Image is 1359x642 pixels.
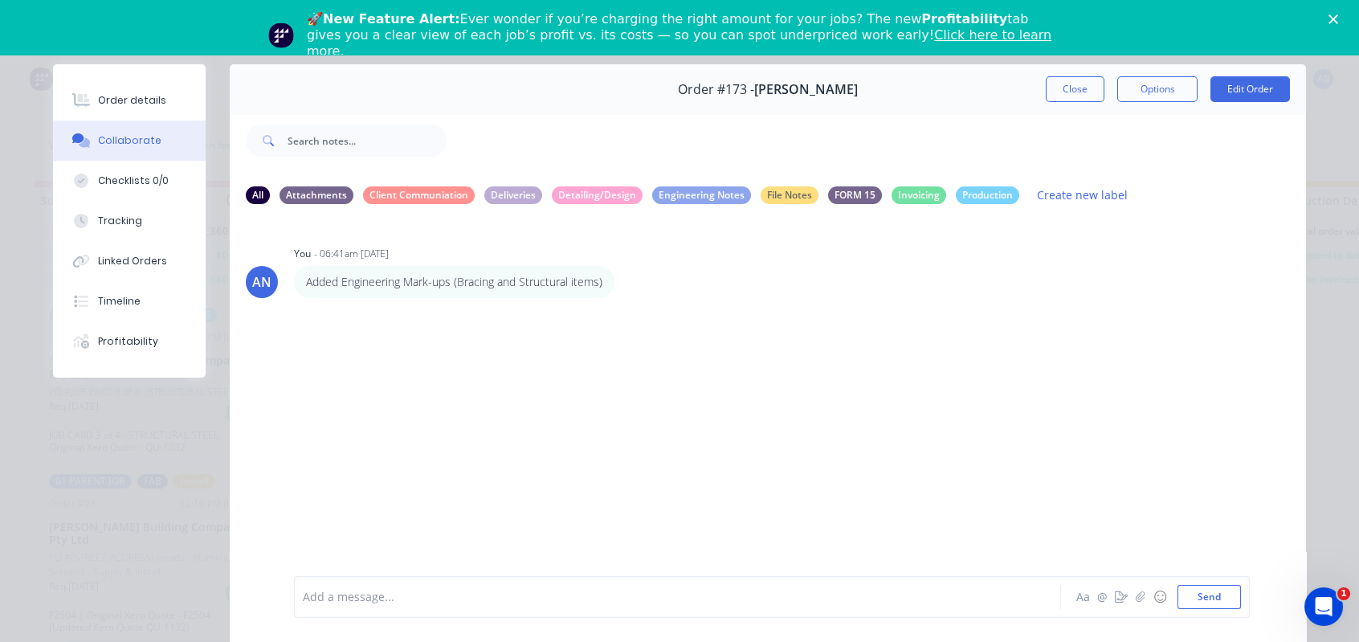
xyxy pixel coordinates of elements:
[323,11,460,27] b: New Feature Alert:
[652,186,751,204] div: Engineering Notes
[921,11,1007,27] b: Profitability
[1210,76,1290,102] button: Edit Order
[53,321,206,362] button: Profitability
[288,125,447,157] input: Search notes...
[294,247,311,261] div: You
[98,93,166,108] div: Order details
[1328,14,1345,24] div: Close
[307,11,1065,59] div: 🚀 Ever wonder if you’re charging the right amount for your jobs? The new tab gives you a clear vi...
[828,186,882,204] div: FORM 15
[892,186,946,204] div: Invoicing
[98,254,167,268] div: Linked Orders
[53,281,206,321] button: Timeline
[98,174,169,188] div: Checklists 0/0
[53,161,206,201] button: Checklists 0/0
[1337,587,1350,600] span: 1
[956,186,1019,204] div: Production
[53,121,206,161] button: Collaborate
[363,186,475,204] div: Client Communiation
[754,82,858,97] span: [PERSON_NAME]
[53,80,206,121] button: Order details
[678,82,754,97] span: Order #173 -
[306,274,602,290] p: Added Engineering Mark-ups (Bracing and Structural items)
[246,186,270,204] div: All
[761,186,818,204] div: File Notes
[484,186,542,204] div: Deliveries
[1117,76,1198,102] button: Options
[1073,587,1092,607] button: Aa
[268,22,294,48] img: Profile image for Team
[1150,587,1169,607] button: ☺
[98,294,141,309] div: Timeline
[53,201,206,241] button: Tracking
[98,334,158,349] div: Profitability
[98,214,142,228] div: Tracking
[1029,184,1137,206] button: Create new label
[53,241,206,281] button: Linked Orders
[1046,76,1104,102] button: Close
[314,247,389,261] div: - 06:41am [DATE]
[1304,587,1343,626] iframe: Intercom live chat
[252,272,271,292] div: AN
[307,27,1051,59] a: Click here to learn more.
[552,186,643,204] div: Detailing/Design
[98,133,161,148] div: Collaborate
[280,186,353,204] div: Attachments
[1092,587,1112,607] button: @
[1177,585,1241,609] button: Send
